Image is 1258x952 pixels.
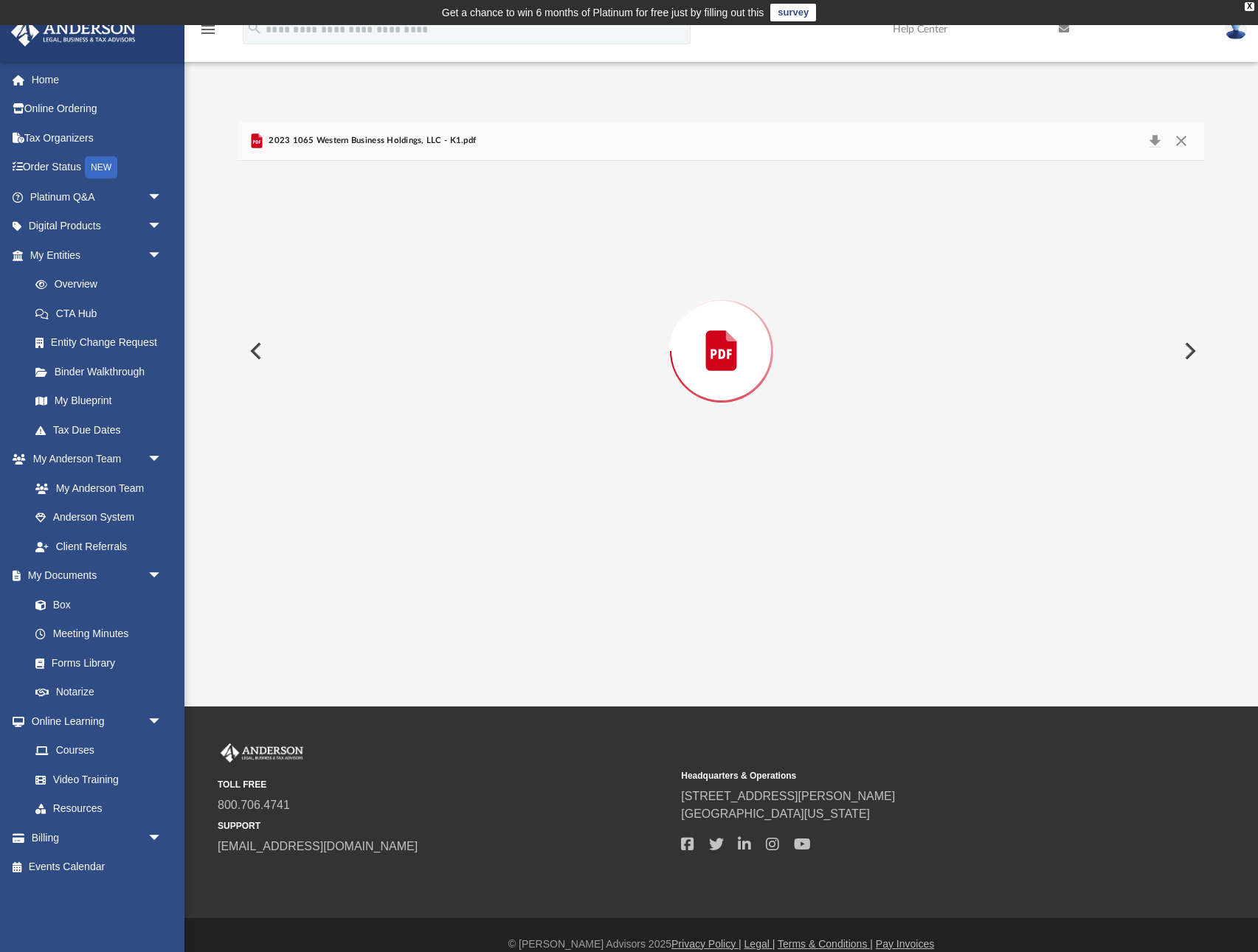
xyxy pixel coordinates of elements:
[1172,330,1205,372] button: Next File
[21,503,177,532] a: Anderson System
[218,743,306,762] img: Anderson Advisors Platinum Portal
[148,182,177,212] span: arrow_drop_down
[218,799,290,811] a: 800.706.4741
[681,807,870,820] a: [GEOGRAPHIC_DATA][US_STATE]
[10,240,184,270] a: My Entitiesarrow_drop_down
[778,938,873,950] a: Terms & Conditions |
[21,532,177,561] a: Client Referrals
[10,212,184,241] a: Digital Productsarrow_drop_down
[681,790,895,802] a: [STREET_ADDRESS][PERSON_NAME]
[21,328,184,358] a: Entity Change Request
[21,794,177,824] a: Resources
[218,778,671,791] small: TOLL FREE
[184,937,1258,952] div: © [PERSON_NAME] Advisors 2025
[21,619,177,649] a: Meeting Minutes
[10,94,184,124] a: Online Ordering
[10,561,177,591] a: My Documentsarrow_drop_down
[21,270,184,299] a: Overview
[10,65,184,94] a: Home
[148,823,177,853] span: arrow_drop_down
[10,182,184,212] a: Platinum Q&Aarrow_drop_down
[218,819,671,833] small: SUPPORT
[148,445,177,475] span: arrow_drop_down
[148,240,177,271] span: arrow_drop_down
[21,736,177,765] a: Courses
[21,590,170,619] a: Box
[238,330,271,372] button: Previous File
[671,938,742,950] a: Privacy Policy |
[744,938,775,950] a: Legal |
[21,386,177,416] a: My Blueprint
[148,561,177,591] span: arrow_drop_down
[1245,2,1254,11] div: close
[10,153,184,183] a: Order StatusNEW
[21,415,184,445] a: Tax Due Dates
[238,122,1205,541] div: Preview
[21,648,170,678] a: Forms Library
[876,938,934,950] a: Pay Invoices
[10,445,177,474] a: My Anderson Teamarrow_drop_down
[21,765,170,794] a: Video Training
[199,28,217,38] a: menu
[246,20,263,36] i: search
[199,21,217,38] i: menu
[10,123,184,153] a: Tax Organizers
[681,769,1134,782] small: Headquarters & Operations
[10,852,184,882] a: Events Calendar
[442,4,764,21] div: Get a chance to win 6 months of Platinum for free just by filling out this
[266,134,476,147] span: 2023 1065 Western Business Holdings, LLC - K1.pdf
[85,156,117,178] div: NEW
[21,299,184,328] a: CTA Hub
[10,823,184,852] a: Billingarrow_drop_down
[1141,131,1168,151] button: Download
[21,473,170,503] a: My Anderson Team
[21,678,177,707] a: Notarize
[1168,131,1195,151] button: Close
[10,706,177,736] a: Online Learningarrow_drop_down
[21,357,184,386] a: Binder Walkthrough
[770,4,816,21] a: survey
[218,840,418,852] a: [EMAIL_ADDRESS][DOMAIN_NAME]
[148,706,177,737] span: arrow_drop_down
[148,212,177,242] span: arrow_drop_down
[7,18,140,46] img: Anderson Advisors Platinum Portal
[1225,18,1247,40] img: User Pic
